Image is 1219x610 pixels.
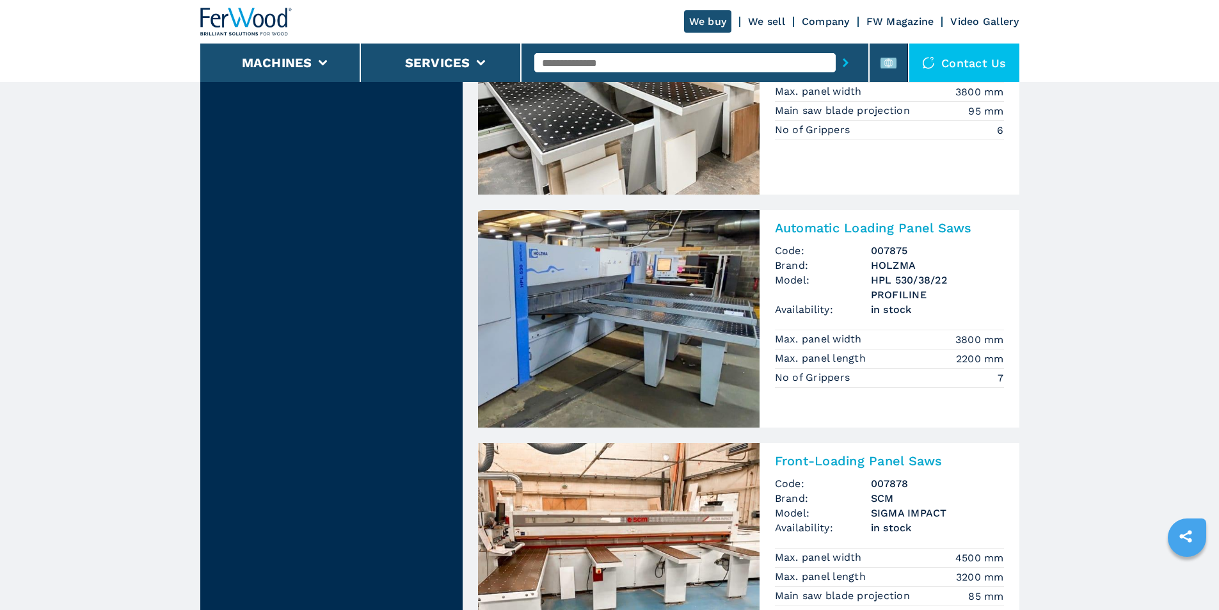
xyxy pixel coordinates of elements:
[478,210,1019,428] a: Automatic Loading Panel Saws HOLZMA HPL 530/38/22 PROFILINEAutomatic Loading Panel SawsCode:00787...
[968,104,1003,118] em: 95 mm
[909,44,1019,82] div: Contact us
[836,48,856,77] button: submit-button
[802,15,850,28] a: Company
[871,258,1004,273] h3: HOLZMA
[871,491,1004,506] h3: SCM
[775,220,1004,236] h2: Automatic Loading Panel Saws
[866,15,934,28] a: FW Magazine
[775,351,870,365] p: Max. panel length
[871,273,1004,302] h3: HPL 530/38/22 PROFILINE
[775,332,865,346] p: Max. panel width
[242,55,312,70] button: Machines
[871,506,1004,520] h3: SIGMA IMPACT
[998,371,1003,385] em: 7
[775,506,871,520] span: Model:
[775,589,914,603] p: Main saw blade projection
[997,123,1003,138] em: 6
[968,589,1003,604] em: 85 mm
[775,550,865,565] p: Max. panel width
[955,84,1004,99] em: 3800 mm
[200,8,292,36] img: Ferwood
[775,123,854,137] p: No of Grippers
[775,273,871,302] span: Model:
[950,15,1019,28] a: Video Gallery
[775,258,871,273] span: Brand:
[775,520,871,535] span: Availability:
[955,332,1004,347] em: 3800 mm
[775,491,871,506] span: Brand:
[1170,520,1202,552] a: sharethis
[775,476,871,491] span: Code:
[684,10,732,33] a: We buy
[775,371,854,385] p: No of Grippers
[871,243,1004,258] h3: 007875
[871,476,1004,491] h3: 007878
[405,55,470,70] button: Services
[1165,552,1209,600] iframe: Chat
[775,243,871,258] span: Code:
[748,15,785,28] a: We sell
[775,570,870,584] p: Max. panel length
[922,56,935,69] img: Contact us
[775,84,865,99] p: Max. panel width
[956,351,1004,366] em: 2200 mm
[871,520,1004,535] span: in stock
[956,570,1004,584] em: 3200 mm
[478,210,760,428] img: Automatic Loading Panel Saws HOLZMA HPL 530/38/22 PROFILINE
[871,302,1004,317] span: in stock
[775,104,914,118] p: Main saw blade projection
[955,550,1004,565] em: 4500 mm
[775,302,871,317] span: Availability:
[775,453,1004,469] h2: Front-Loading Panel Saws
